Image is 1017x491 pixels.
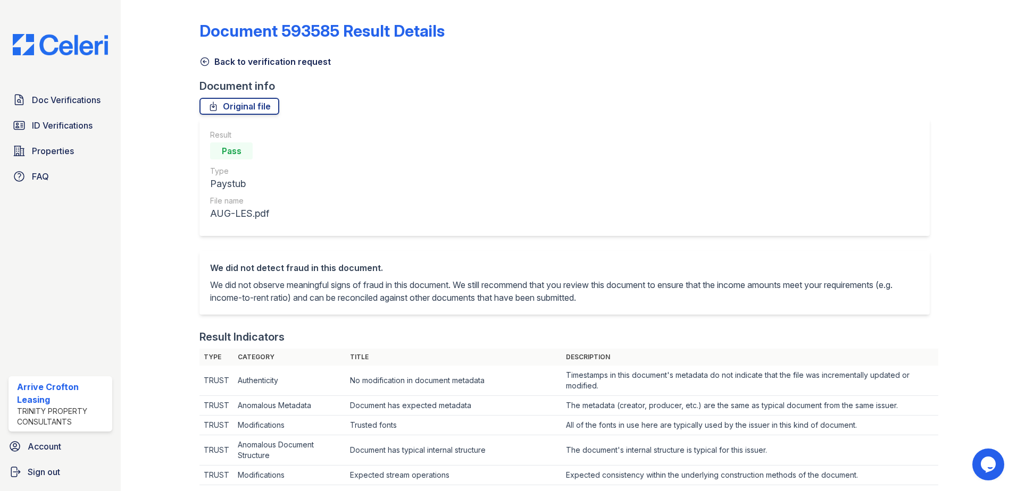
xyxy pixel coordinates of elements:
[562,435,939,465] td: The document's internal structure is typical for this issuer.
[234,396,346,416] td: Anomalous Metadata
[199,396,234,416] td: TRUST
[210,261,919,274] div: We did not detect fraud in this document.
[32,170,49,183] span: FAQ
[562,349,939,366] th: Description
[346,435,562,465] td: Document has typical internal structure
[210,206,269,221] div: AUG-LES.pdf
[199,416,234,435] td: TRUST
[210,166,269,176] div: Type
[346,349,562,366] th: Title
[562,416,939,435] td: All of the fonts in use here are typically used by the issuer in this kind of document.
[562,396,939,416] td: The metadata (creator, producer, etc.) are the same as typical document from the same issuer.
[562,366,939,396] td: Timestamps in this document's metadata do not indicate that the file was incrementally updated or...
[32,145,74,157] span: Properties
[17,380,108,406] div: Arrive Crofton Leasing
[346,396,562,416] td: Document has expected metadata
[199,435,234,465] td: TRUST
[346,416,562,435] td: Trusted fonts
[9,115,112,136] a: ID Verifications
[199,465,234,485] td: TRUST
[234,366,346,396] td: Authenticity
[199,98,279,115] a: Original file
[199,329,285,344] div: Result Indicators
[346,465,562,485] td: Expected stream operations
[199,21,445,40] a: Document 593585 Result Details
[210,130,269,140] div: Result
[234,435,346,465] td: Anomalous Document Structure
[9,140,112,162] a: Properties
[210,176,269,191] div: Paystub
[4,34,116,55] img: CE_Logo_Blue-a8612792a0a2168367f1c8372b55b34899dd931a85d93a1a3d3e32e68fde9ad4.png
[346,366,562,396] td: No modification in document metadata
[210,196,269,206] div: File name
[199,79,938,94] div: Document info
[9,166,112,187] a: FAQ
[234,349,346,366] th: Category
[234,465,346,485] td: Modifications
[32,119,93,132] span: ID Verifications
[562,465,939,485] td: Expected consistency within the underlying construction methods of the document.
[28,440,61,453] span: Account
[4,436,116,457] a: Account
[210,142,253,159] div: Pass
[199,366,234,396] td: TRUST
[210,278,919,304] p: We did not observe meaningful signs of fraud in this document. We still recommend that you review...
[32,94,101,106] span: Doc Verifications
[9,89,112,111] a: Doc Verifications
[4,461,116,482] a: Sign out
[28,465,60,478] span: Sign out
[199,55,331,68] a: Back to verification request
[17,406,108,427] div: Trinity Property Consultants
[972,448,1006,480] iframe: chat widget
[234,416,346,435] td: Modifications
[199,349,234,366] th: Type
